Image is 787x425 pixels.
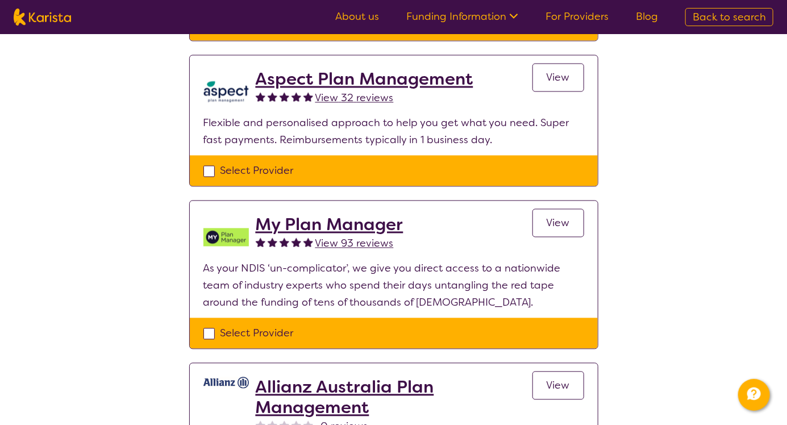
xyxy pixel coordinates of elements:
[532,372,584,400] a: View
[547,379,570,393] span: View
[546,10,609,23] a: For Providers
[315,237,394,251] span: View 93 reviews
[292,238,301,247] img: fullstar
[685,8,773,26] a: Back to search
[256,377,532,418] a: Allianz Australia Plan Management
[547,216,570,230] span: View
[693,10,766,24] span: Back to search
[203,69,249,115] img: lkb8hqptqmnl8bp1urdw.png
[303,238,313,247] img: fullstar
[203,260,584,311] p: As your NDIS ‘un-complicator’, we give you direct access to a nationwide team of industry experts...
[203,215,249,260] img: v05irhjwnjh28ktdyyfd.png
[280,92,289,102] img: fullstar
[280,238,289,247] img: fullstar
[292,92,301,102] img: fullstar
[335,10,379,23] a: About us
[406,10,518,23] a: Funding Information
[268,92,277,102] img: fullstar
[303,92,313,102] img: fullstar
[256,215,403,235] a: My Plan Manager
[532,64,584,92] a: View
[256,92,265,102] img: fullstar
[203,377,249,389] img: rr7gtpqyd7oaeufumguf.jpg
[268,238,277,247] img: fullstar
[532,209,584,238] a: View
[315,91,394,105] span: View 32 reviews
[738,379,770,411] button: Channel Menu
[256,69,473,90] a: Aspect Plan Management
[636,10,658,23] a: Blog
[315,235,394,252] a: View 93 reviews
[256,238,265,247] img: fullstar
[547,71,570,85] span: View
[203,115,584,149] p: Flexible and personalised approach to help you get what you need. Super fast payments. Reimbursem...
[14,9,71,26] img: Karista logo
[315,90,394,107] a: View 32 reviews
